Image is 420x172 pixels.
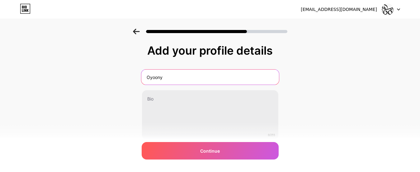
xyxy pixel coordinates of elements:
span: Continue [200,148,220,154]
input: Your name [141,70,279,85]
div: Add your profile details [145,44,276,57]
div: [EMAIL_ADDRESS][DOMAIN_NAME] [301,6,377,13]
img: Tayeb Para care [382,3,394,15]
span: 0/255 [268,134,275,137]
